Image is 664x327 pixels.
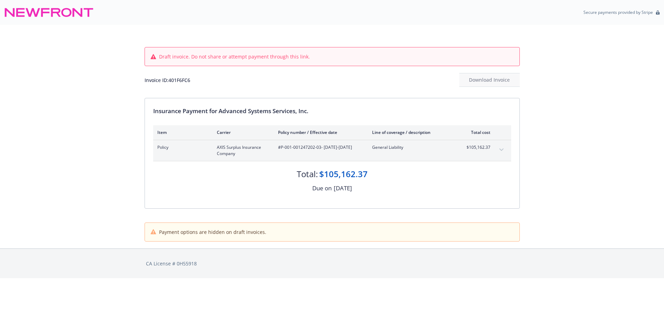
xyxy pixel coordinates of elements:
[319,168,368,180] div: $105,162.37
[278,129,361,135] div: Policy number / Effective date
[459,73,520,87] button: Download Invoice
[217,144,267,157] span: AXIS Surplus Insurance Company
[145,76,190,84] div: Invoice ID: 401F6FC6
[334,184,352,193] div: [DATE]
[159,53,310,60] span: Draft invoice. Do not share or attempt payment through this link.
[372,144,453,151] span: General Liability
[312,184,332,193] div: Due on
[153,107,511,116] div: Insurance Payment for Advanced Systems Services, Inc.
[146,260,518,267] div: CA License # 0H55918
[583,9,653,15] p: Secure payments provided by Stripe
[297,168,318,180] div: Total:
[153,140,511,161] div: PolicyAXIS Surplus Insurance Company#P-001-001247202-03- [DATE]-[DATE]General Liability$105,162.3...
[217,129,267,135] div: Carrier
[157,144,206,151] span: Policy
[159,228,266,236] span: Payment options are hidden on draft invoices.
[496,144,507,155] button: expand content
[278,144,361,151] span: #P-001-001247202-03 - [DATE]-[DATE]
[372,129,453,135] div: Line of coverage / description
[464,129,490,135] div: Total cost
[157,129,206,135] div: Item
[459,73,520,87] div: Download Invoice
